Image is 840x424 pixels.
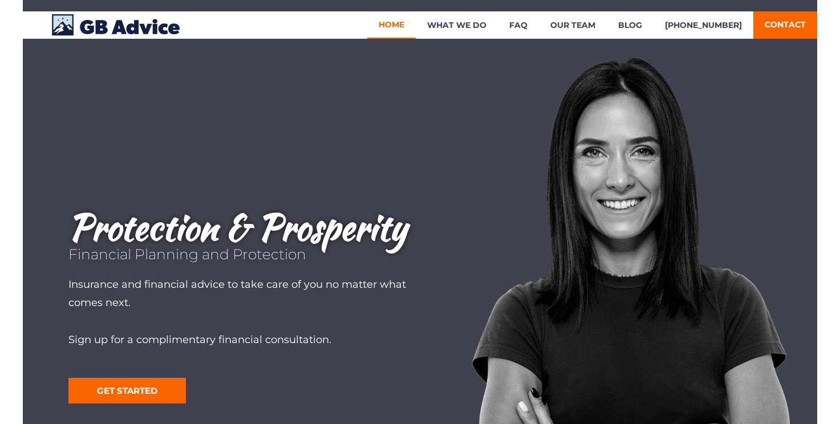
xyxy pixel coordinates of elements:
a: Contact [753,11,817,39]
a: [PHONE_NUMBER] [654,11,753,39]
a: Home [367,11,416,39]
a: Get Started [68,378,186,403]
a: Our Team [539,11,607,39]
a: FAQ [498,11,539,39]
h2: Protection & Prosperity [68,210,443,245]
a: What We Do [416,11,498,39]
a: Blog [607,11,654,39]
span: Get Started [97,386,157,395]
h3: Financial Planning and Protection [68,245,443,264]
p: Insurance and financial advice to take care of you no matter what comes next. Sign up for a compl... [68,275,443,349]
